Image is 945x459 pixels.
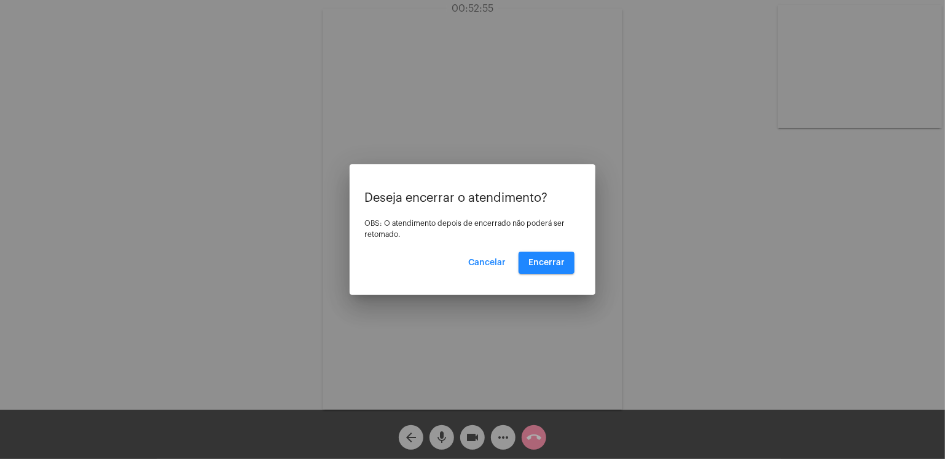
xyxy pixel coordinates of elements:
[364,220,565,238] span: OBS: O atendimento depois de encerrado não poderá ser retomado.
[468,258,506,267] span: Cancelar
[458,252,516,274] button: Cancelar
[519,252,574,274] button: Encerrar
[528,258,565,267] span: Encerrar
[364,191,581,205] p: Deseja encerrar o atendimento?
